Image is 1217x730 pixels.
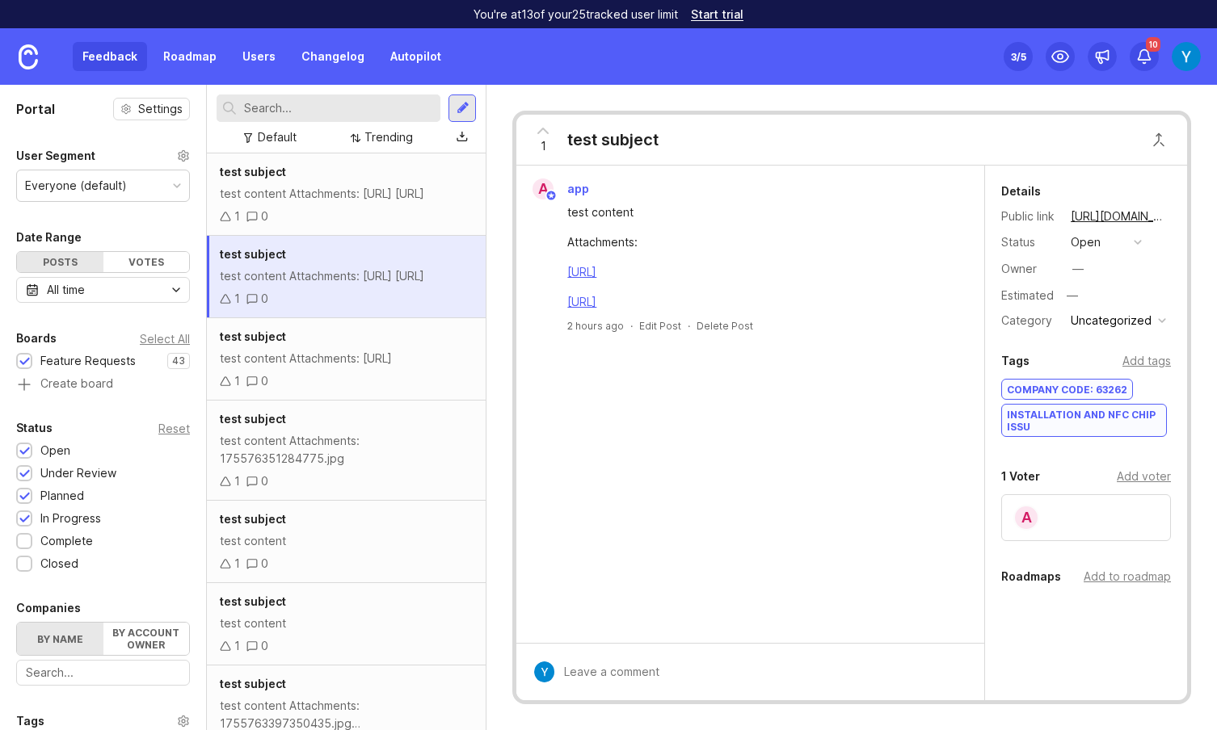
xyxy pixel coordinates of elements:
div: Open [40,442,70,459]
div: Select All [140,334,190,343]
a: [URL] [567,265,596,279]
div: Public link [1001,208,1058,225]
h1: Portal [16,99,55,119]
div: Delete Post [697,319,753,333]
div: Votes [103,252,190,272]
p: You're at 13 of your 25 tracked user limit [474,6,678,23]
div: Attachments: [567,233,952,251]
div: open [1071,233,1101,251]
div: Boards [16,329,57,348]
div: Under Review [40,464,116,482]
svg: toggle icon [163,283,189,296]
span: test subject [220,329,286,343]
p: 43 [172,355,185,367]
img: Yomna ELSheikh [1172,42,1201,71]
a: Changelog [292,42,374,71]
img: member badge [545,190,558,202]
span: test subject [220,247,286,261]
div: Planned [40,487,84,505]
div: test content Attachments: [URL] [URL] [220,185,473,203]
div: Company Code: 63262 [1002,380,1132,399]
div: 1 [234,472,240,490]
label: By account owner [103,623,190,655]
div: In Progress [40,510,101,527]
div: a [533,178,554,199]
input: Search... [244,99,434,117]
img: Canny Home [19,44,38,69]
div: · [630,319,633,333]
div: Feature Requests [40,352,136,370]
div: Trending [364,128,413,146]
div: Closed [40,555,78,573]
div: — [1062,285,1083,306]
div: Posts [17,252,103,272]
div: Uncategorized [1071,312,1152,329]
button: Settings [113,98,190,120]
a: test subjecttest content Attachments: [URL] [URL]10 [207,153,486,236]
button: Close button [1143,124,1175,156]
a: Create board [16,378,190,392]
div: 1 [234,555,240,573]
label: By name [17,623,103,655]
div: Complete [40,532,93,550]
div: Date Range [16,228,82,247]
div: User Segment [16,146,95,166]
a: test subjecttest content Attachments: [URL]10 [207,318,486,401]
div: Status [16,418,53,438]
button: 3/5 [1004,42,1033,71]
div: 1 [234,208,240,225]
input: Search... [26,664,180,682]
div: Details [1001,182,1041,201]
a: test subjecttest content10 [207,501,486,583]
span: app [567,182,589,195]
div: test content [567,203,952,221]
div: Tags [1001,351,1030,371]
a: Users [233,42,285,71]
div: test content [220,532,473,550]
div: Add to roadmap [1084,568,1171,585]
div: Category [1001,312,1058,329]
a: 2 hours ago [567,319,624,333]
div: Estimated [1001,290,1054,301]
div: 0 [261,208,268,225]
span: 1 [541,137,546,155]
span: test subject [220,677,286,690]
div: — [1072,260,1084,278]
div: Status [1001,233,1058,251]
div: 0 [261,472,268,490]
span: test subject [220,594,286,608]
div: Default [258,128,297,146]
img: Yomna ELSheikh [534,661,555,682]
div: · [688,319,690,333]
a: Start trial [691,9,743,20]
a: [URL][DOMAIN_NAME] [1066,206,1171,227]
div: test content Attachments: [URL] [URL] [220,267,473,285]
div: 0 [261,372,268,390]
div: Installation and NFC chip issu [1002,405,1166,436]
a: Autopilot [381,42,451,71]
a: test subjecttest content Attachments: 175576351284775.jpg10 [207,401,486,501]
a: test subjecttest content10 [207,583,486,665]
span: test subject [220,412,286,426]
div: test content Attachments: [URL] [220,350,473,367]
div: Owner [1001,260,1058,278]
div: 1 Voter [1001,467,1040,486]
span: test subject [220,512,286,526]
span: test subject [220,165,286,178]
div: Companies [16,598,81,618]
div: test subject [567,128,659,151]
div: Reset [158,424,190,433]
div: 1 [234,290,240,308]
div: a [1013,505,1039,531]
div: Everyone (default) [25,177,127,195]
div: Edit Post [639,319,681,333]
div: 0 [261,637,268,655]
a: test subjecttest content Attachments: [URL] [URL]10 [207,236,486,318]
div: Add tags [1122,352,1171,370]
a: aapp [523,178,602,199]
div: 0 [261,555,268,573]
div: 1 [234,637,240,655]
